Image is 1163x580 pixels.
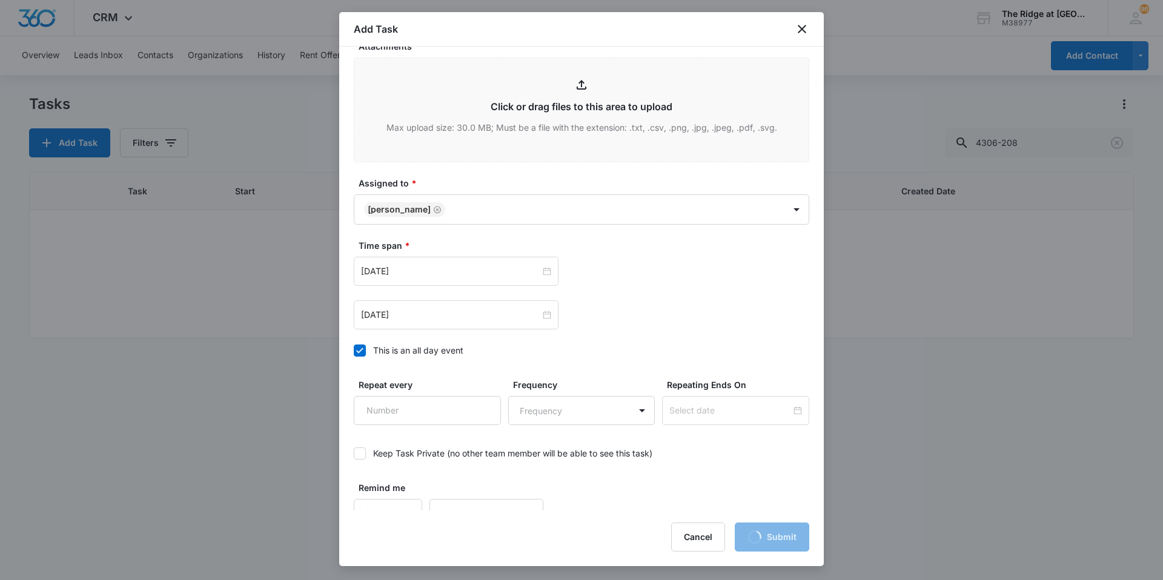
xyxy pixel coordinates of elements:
label: Remind me [359,481,427,494]
label: Attachments [359,40,814,53]
h1: Add Task [354,22,398,36]
div: Remove Ricardo Marin [431,205,442,214]
input: Number [354,396,501,425]
input: Select date [669,404,791,417]
input: Number [354,499,422,528]
label: Frequency [513,378,660,391]
input: Oct 8, 2025 [361,308,540,321]
input: Oct 6, 2025 [361,265,540,278]
label: Time span [359,239,814,252]
div: [PERSON_NAME] [368,205,431,214]
div: This is an all day event [373,344,463,357]
button: Cancel [671,522,725,552]
label: Repeat every [359,378,506,391]
div: Keep Task Private (no other team member will be able to see this task) [373,447,652,460]
button: close [795,22,809,36]
label: Assigned to [359,177,814,189]
label: Repeating Ends On [667,378,814,391]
